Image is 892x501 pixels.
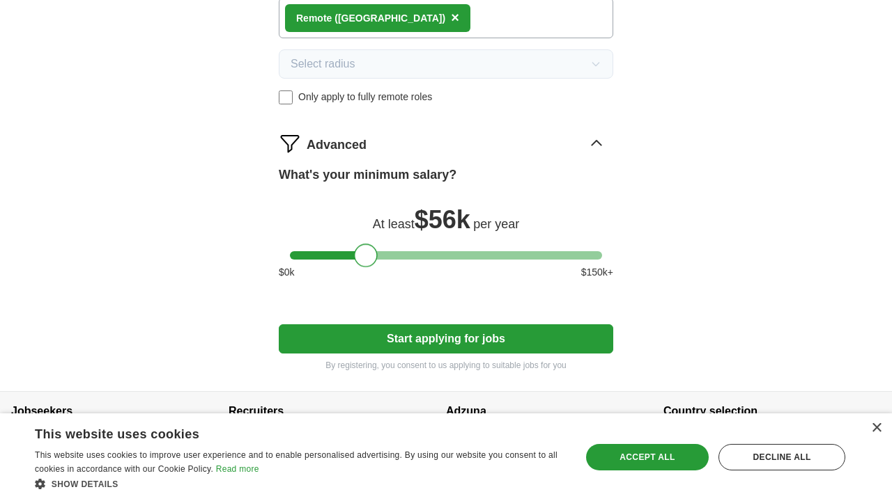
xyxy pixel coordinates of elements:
[415,205,470,234] span: $ 56k
[451,10,459,25] span: ×
[581,265,613,280] span: $ 150 k+
[296,11,445,26] div: Remote ([GEOGRAPHIC_DATA])
[586,444,709,470] div: Accept all
[35,450,557,474] span: This website uses cookies to improve user experience and to enable personalised advertising. By u...
[473,217,519,231] span: per year
[35,477,565,491] div: Show details
[373,217,415,231] span: At least
[279,324,613,353] button: Start applying for jobs
[307,136,367,154] span: Advanced
[279,359,613,372] p: By registering, you consent to us applying to suitable jobs for you
[52,479,118,489] span: Show details
[451,8,459,29] button: ×
[35,422,530,443] div: This website uses cookies
[279,166,456,184] label: What's your minimum salary?
[279,132,301,154] img: filter
[216,464,259,474] a: Read more, opens a new window
[663,392,881,431] h4: Country selection
[298,90,432,104] span: Only apply to fully remote roles
[291,56,355,72] span: Select radius
[279,49,613,79] button: Select radius
[871,423,882,434] div: Close
[279,265,295,280] span: $ 0 k
[279,90,293,104] input: Only apply to fully remote roles
[718,444,845,470] div: Decline all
